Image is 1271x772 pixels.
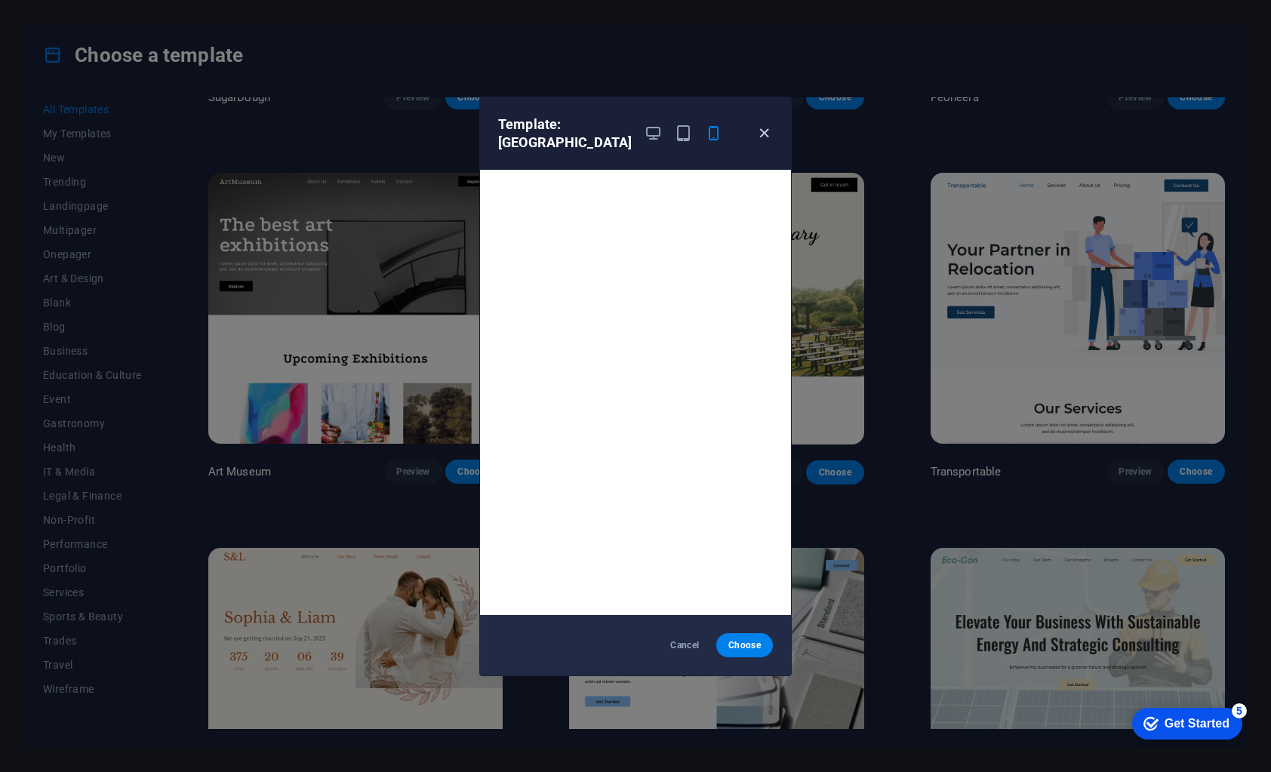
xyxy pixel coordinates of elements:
[716,633,773,657] button: Choose
[669,639,701,651] span: Cancel
[657,633,713,657] button: Cancel
[45,17,109,30] div: Get Started
[112,3,127,18] div: 5
[12,8,122,39] div: Get Started 5 items remaining, 0% complete
[728,639,761,651] span: Choose
[498,115,632,152] h6: Template: [GEOGRAPHIC_DATA]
